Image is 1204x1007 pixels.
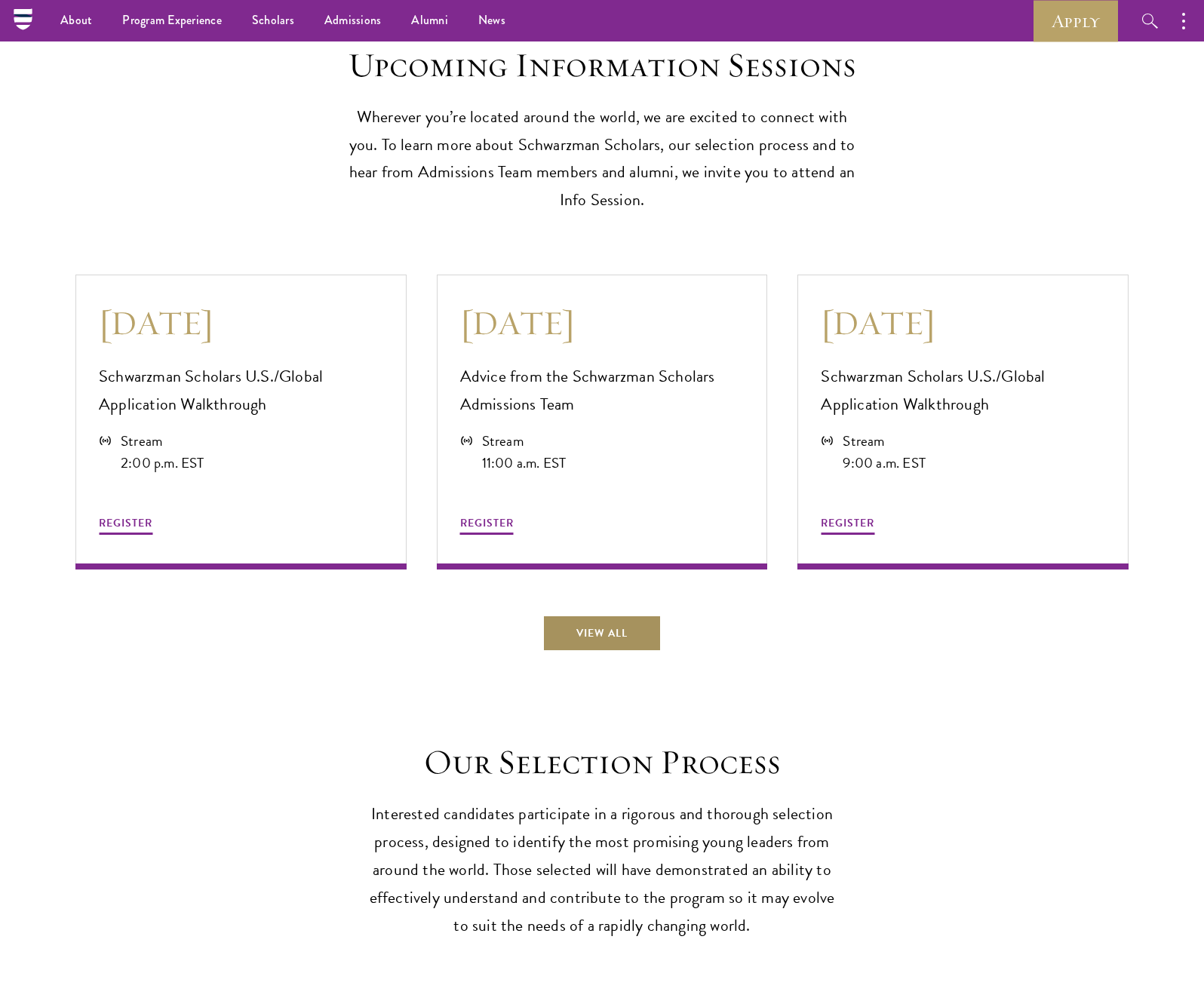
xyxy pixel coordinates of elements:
[368,800,836,940] p: Interested candidates participate in a rigorous and thorough selection process, designed to ident...
[99,515,152,531] span: REGISTER
[821,514,874,537] button: REGISTER
[821,515,874,531] span: REGISTER
[368,741,836,784] h2: Our Selection Process
[437,275,768,570] a: [DATE] Advice from the Schwarzman Scholars Admissions Team Stream 11:00 a.m. EST REGISTER
[482,452,567,474] div: 11:00 a.m. EST
[99,363,383,419] p: Schwarzman Scholars U.S./Global Application Walkthrough
[99,514,152,537] button: REGISTER
[75,275,407,570] a: [DATE] Schwarzman Scholars U.S./Global Application Walkthrough Stream 2:00 p.m. EST REGISTER
[482,430,567,452] div: Stream
[821,302,1105,344] h3: [DATE]
[460,514,514,537] button: REGISTER
[342,103,862,215] p: Wherever you’re located around the world, we are excited to connect with you. To learn more about...
[121,452,204,474] div: 2:00 p.m. EST
[121,430,204,452] div: Stream
[342,45,862,87] h2: Upcoming Information Sessions
[797,275,1129,570] a: [DATE] Schwarzman Scholars U.S./Global Application Walkthrough Stream 9:00 a.m. EST REGISTER
[460,515,514,531] span: REGISTER
[843,430,926,452] div: Stream
[821,363,1105,419] p: Schwarzman Scholars U.S./Global Application Walkthrough
[843,452,926,474] div: 9:00 a.m. EST
[99,302,383,344] h3: [DATE]
[542,615,662,651] a: View All
[460,302,745,344] h3: [DATE]
[460,363,745,419] p: Advice from the Schwarzman Scholars Admissions Team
